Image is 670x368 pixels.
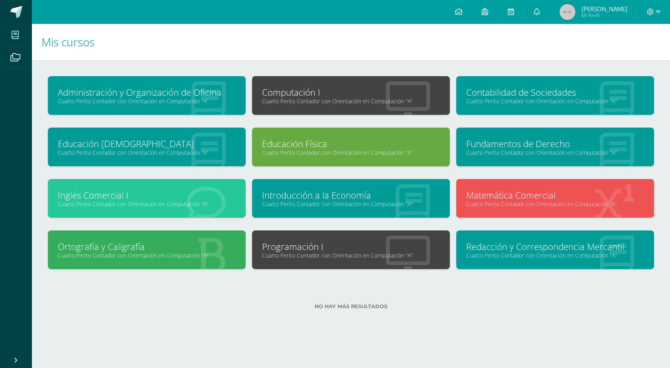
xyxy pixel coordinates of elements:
[262,252,440,259] a: Cuarto Perito Contador con Orientación en Computación "A"
[466,189,644,201] a: Matemática Comercial
[560,4,575,20] img: 45x45
[581,5,627,13] span: [PERSON_NAME]
[466,200,644,208] a: Cuarto Perito Contador con Orientación en Computación "A"
[466,97,644,105] a: Cuarto Perito Contador con Orientación en Computación "A"
[262,97,440,105] a: Cuarto Perito Contador con Orientación en Computación "A"
[58,149,236,156] a: Cuarto Perito Contador con Orientación en Computación "A"
[41,34,95,49] span: Mis cursos
[58,200,236,208] a: Cuarto Perito Contador con Orientación en Computación "A"
[262,200,440,208] a: Cuarto Perito Contador con Orientación en Computación "A"
[262,189,440,201] a: Introducción a la Economía
[262,149,440,156] a: Cuarto Perito Contador con Orientación en Computación "A"
[58,138,236,150] a: Educación [DEMOGRAPHIC_DATA]
[466,240,644,253] a: Redacción y Correspondencia Mercantil
[466,149,644,156] a: Cuarto Perito Contador con Orientación en Computación "A"
[58,252,236,259] a: Cuarto Perito Contador con Orientación en Computación "A"
[262,86,440,98] a: Computación I
[58,86,236,98] a: Administración y Organización de Oficina
[58,240,236,253] a: Ortografía y Caligrafía
[262,138,440,150] a: Educación Física
[581,12,627,19] span: Mi Perfil
[48,303,654,309] label: No hay más resultados
[466,252,644,259] a: Cuarto Perito Contador con Orientación en Computación "A"
[58,97,236,105] a: Cuarto Perito Contador con Orientación en Computación "A"
[58,189,236,201] a: Inglés Comercial I
[466,86,644,98] a: Contabilidad de Sociedades
[262,240,440,253] a: Programación I
[466,138,644,150] a: Fundamentos de Derecho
